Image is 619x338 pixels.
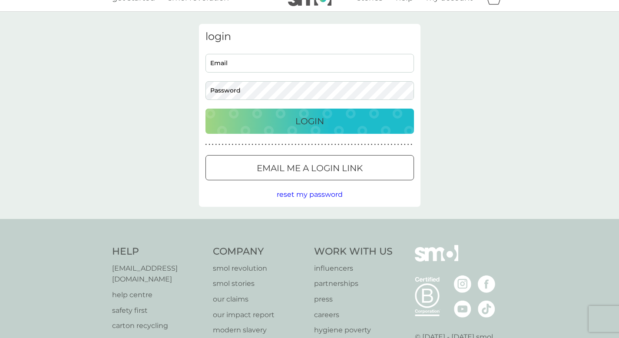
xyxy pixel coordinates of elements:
[205,30,414,43] h3: login
[344,142,346,147] p: ●
[112,245,205,258] h4: Help
[213,294,305,305] a: our claims
[209,142,210,147] p: ●
[318,142,320,147] p: ●
[288,142,290,147] p: ●
[295,142,296,147] p: ●
[314,294,393,305] a: press
[401,142,402,147] p: ●
[357,142,359,147] p: ●
[112,289,205,301] a: help centre
[334,142,336,147] p: ●
[112,263,205,285] a: [EMAIL_ADDRESS][DOMAIN_NAME]
[213,263,305,274] a: smol revolution
[238,142,240,147] p: ●
[245,142,247,147] p: ●
[301,142,303,147] p: ●
[275,142,277,147] p: ●
[232,142,234,147] p: ●
[248,142,250,147] p: ●
[348,142,349,147] p: ●
[314,142,316,147] p: ●
[314,278,393,289] a: partnerships
[394,142,396,147] p: ●
[258,142,260,147] p: ●
[314,325,393,336] a: hygiene poverty
[265,142,267,147] p: ●
[374,142,376,147] p: ●
[268,142,270,147] p: ●
[308,142,310,147] p: ●
[218,142,220,147] p: ●
[331,142,333,147] p: ●
[361,142,363,147] p: ●
[341,142,343,147] p: ●
[364,142,366,147] p: ●
[255,142,257,147] p: ●
[225,142,227,147] p: ●
[384,142,386,147] p: ●
[351,142,353,147] p: ●
[354,142,356,147] p: ●
[371,142,373,147] p: ●
[222,142,224,147] p: ●
[213,278,305,289] a: smol stories
[454,300,471,318] img: visit the smol Youtube page
[338,142,340,147] p: ●
[277,190,343,199] span: reset my password
[112,305,205,316] a: safety first
[377,142,379,147] p: ●
[112,320,205,331] a: carton recycling
[415,245,458,275] img: smol
[213,309,305,321] a: our impact report
[205,109,414,134] button: Login
[314,263,393,274] a: influencers
[404,142,406,147] p: ●
[277,189,343,200] button: reset my password
[285,142,287,147] p: ●
[298,142,300,147] p: ●
[228,142,230,147] p: ●
[407,142,409,147] p: ●
[324,142,326,147] p: ●
[391,142,393,147] p: ●
[478,300,495,318] img: visit the smol Tiktok page
[291,142,293,147] p: ●
[205,142,207,147] p: ●
[257,161,363,175] p: Email me a login link
[397,142,399,147] p: ●
[311,142,313,147] p: ●
[271,142,273,147] p: ●
[367,142,369,147] p: ●
[242,142,243,147] p: ●
[252,142,253,147] p: ●
[381,142,383,147] p: ●
[328,142,330,147] p: ●
[314,245,393,258] h4: Work With Us
[314,309,393,321] a: careers
[281,142,283,147] p: ●
[321,142,323,147] p: ●
[278,142,280,147] p: ●
[410,142,412,147] p: ●
[205,155,414,180] button: Email me a login link
[213,245,305,258] h4: Company
[262,142,263,147] p: ●
[295,114,324,128] p: Login
[305,142,306,147] p: ●
[235,142,237,147] p: ●
[387,142,389,147] p: ●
